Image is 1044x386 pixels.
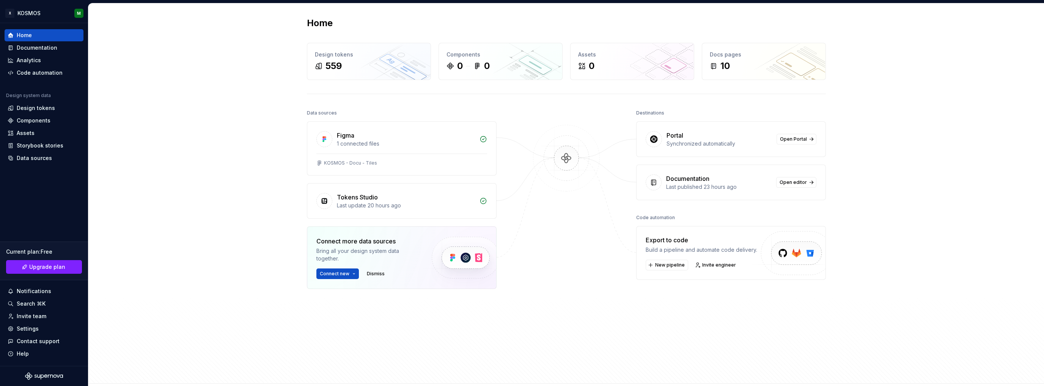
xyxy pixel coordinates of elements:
[25,372,63,380] svg: Supernova Logo
[5,310,83,322] a: Invite team
[777,134,816,144] a: Open Portal
[5,42,83,54] a: Documentation
[5,348,83,360] button: Help
[17,337,60,345] div: Contact support
[337,202,475,209] div: Last update 20 hours ago
[636,108,664,118] div: Destinations
[570,43,694,80] a: Assets0
[315,51,423,58] div: Design tokens
[316,247,419,262] div: Bring all your design system data together.
[702,43,826,80] a: Docs pages10
[307,183,497,219] a: Tokens StudioLast update 20 hours ago
[693,260,739,270] a: Invite engineer
[5,335,83,347] button: Contact support
[6,93,51,99] div: Design system data
[5,127,83,139] a: Assets
[17,350,29,358] div: Help
[578,51,686,58] div: Assets
[307,108,337,118] div: Data sources
[17,129,35,137] div: Assets
[17,287,51,295] div: Notifications
[5,152,83,164] a: Data sources
[457,60,463,72] div: 0
[17,104,55,112] div: Design tokens
[667,140,772,147] div: Synchronized automatically
[646,260,688,270] button: New pipeline
[5,54,83,66] a: Analytics
[17,56,41,64] div: Analytics
[307,17,333,29] h2: Home
[5,115,83,127] a: Components
[17,31,32,39] div: Home
[17,142,63,149] div: Storybook stories
[780,179,807,185] span: Open editor
[316,268,359,279] button: Connect new
[337,131,354,140] div: Figma
[307,43,431,80] a: Design tokens559
[439,43,563,80] a: Components00
[646,246,757,254] div: Build a pipeline and automate code delivery.
[2,5,86,21] button: XKOSMOSM
[6,248,82,256] div: Current plan : Free
[636,212,675,223] div: Code automation
[17,9,41,17] div: KOSMOS
[337,193,378,202] div: Tokens Studio
[17,44,57,52] div: Documentation
[5,9,14,18] div: X
[780,136,807,142] span: Open Portal
[6,260,82,274] button: Upgrade plan
[720,60,730,72] div: 10
[702,262,736,268] span: Invite engineer
[655,262,685,268] span: New pipeline
[337,140,475,147] div: 1 connected files
[29,263,65,271] span: Upgrade plan
[484,60,490,72] div: 0
[667,131,683,140] div: Portal
[17,325,39,333] div: Settings
[5,323,83,335] a: Settings
[17,154,52,162] div: Data sources
[447,51,555,58] div: Components
[5,285,83,297] button: Notifications
[666,174,709,183] div: Documentation
[325,60,342,72] div: 559
[17,69,63,77] div: Code automation
[307,121,497,176] a: Figma1 connected filesKOSMOS - Docu - Tiles
[776,177,816,188] a: Open editor
[646,235,757,245] div: Export to code
[5,298,83,310] button: Search ⌘K
[316,237,419,246] div: Connect more data sources
[666,183,772,191] div: Last published 23 hours ago
[320,271,349,277] span: Connect new
[5,67,83,79] a: Code automation
[324,160,377,166] div: KOSMOS - Docu - Tiles
[5,140,83,152] a: Storybook stories
[363,268,388,279] button: Dismiss
[17,117,50,124] div: Components
[367,271,385,277] span: Dismiss
[17,300,46,308] div: Search ⌘K
[77,10,81,16] div: M
[589,60,594,72] div: 0
[17,312,46,320] div: Invite team
[5,29,83,41] a: Home
[5,102,83,114] a: Design tokens
[710,51,818,58] div: Docs pages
